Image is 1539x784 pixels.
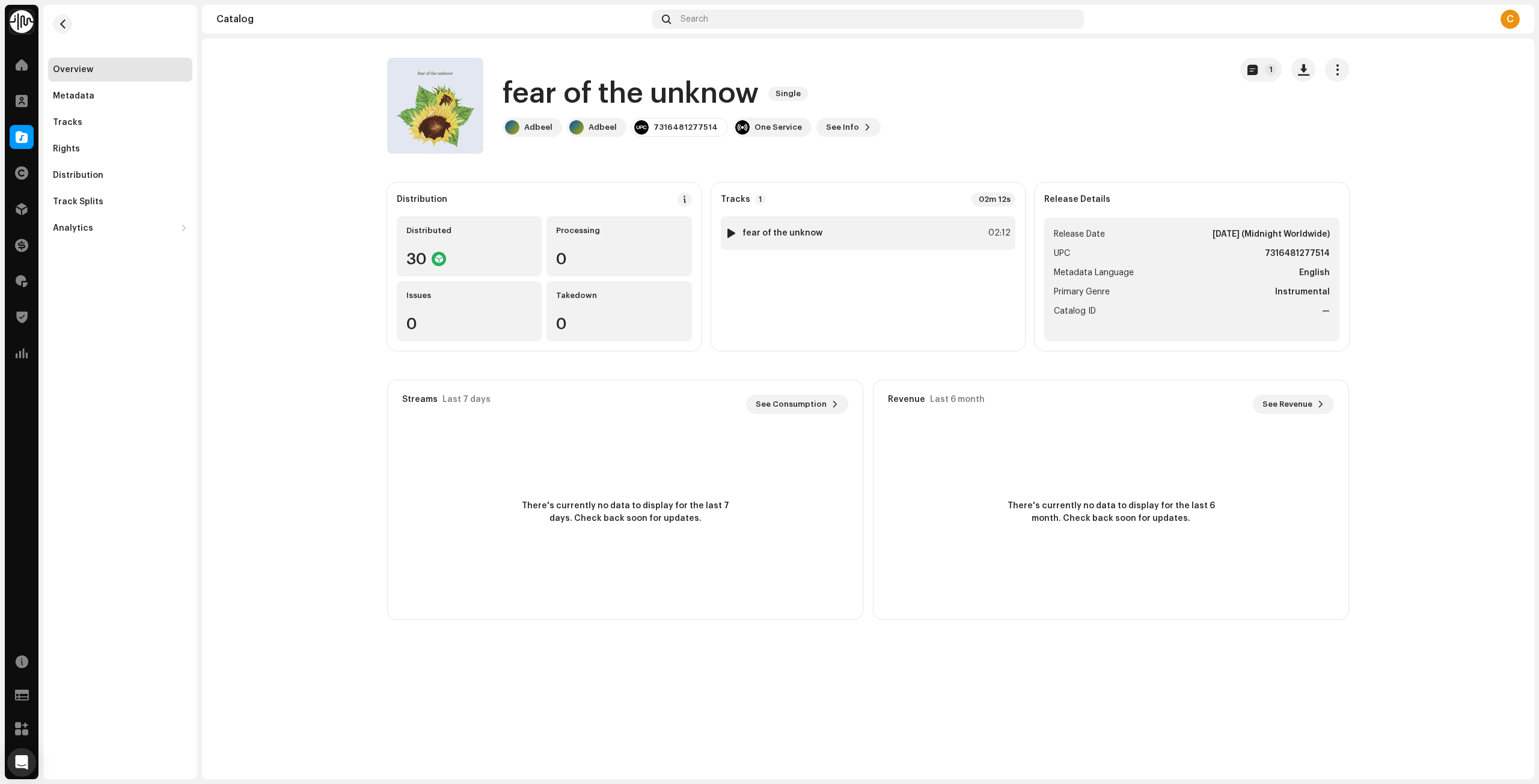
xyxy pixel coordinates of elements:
h1: fear of the unknow [503,74,759,113]
div: C [1501,10,1520,29]
div: Revenue [888,395,925,404]
re-m-nav-dropdown: Analytics [48,216,192,240]
div: Last 7 days [442,395,491,404]
div: Distribution [397,195,447,204]
span: Catalog ID [1054,304,1096,318]
re-m-nav-item: Overview [48,58,192,82]
strong: Tracks [721,195,750,204]
span: See Info [826,115,859,139]
span: See Consumption [756,392,827,416]
img: 0f74c21f-6d1c-4dbc-9196-dbddad53419e [10,10,34,34]
span: There's currently no data to display for the last 6 month. Check back soon for updates. [1003,500,1219,525]
span: Single [768,87,808,101]
div: Analytics [53,223,93,233]
div: Takedown [556,291,682,300]
button: 1 [1240,58,1282,82]
span: Release Date [1054,227,1105,242]
span: There's currently no data to display for the last 7 days. Check back soon for updates. [517,500,733,525]
strong: fear of the unknow [742,228,822,238]
re-m-nav-item: Tracks [48,111,192,135]
div: 02:12 [984,226,1011,240]
strong: Instrumental [1275,285,1330,299]
div: Issues [406,291,532,300]
strong: [DATE] (Midnight Worldwide) [1213,227,1330,242]
div: Distribution [53,171,103,180]
div: 02m 12s [971,192,1015,207]
p-badge: 1 [1265,64,1277,76]
button: See Consumption [746,395,848,414]
div: Adbeel [589,123,617,132]
div: Processing [556,226,682,236]
p-badge: 1 [755,194,766,205]
strong: Release Details [1044,195,1110,204]
div: Distributed [406,226,532,236]
div: Metadata [53,91,94,101]
strong: English [1299,266,1330,280]
re-m-nav-item: Metadata [48,84,192,108]
re-m-nav-item: Rights [48,137,192,161]
span: UPC [1054,246,1070,261]
button: See Revenue [1253,395,1334,414]
div: Tracks [53,118,82,127]
span: Search [681,14,708,24]
div: Catalog [216,14,647,24]
strong: 7316481277514 [1265,246,1330,261]
div: Rights [53,144,80,154]
div: Track Splits [53,197,103,207]
div: One Service [754,123,802,132]
re-m-nav-item: Distribution [48,163,192,187]
span: Primary Genre [1054,285,1110,299]
div: Adbeel [524,123,552,132]
div: Last 6 month [930,395,985,404]
strong: — [1322,304,1330,318]
button: See Info [816,118,881,137]
div: 7316481277514 [653,123,718,132]
div: Open Intercom Messenger [7,748,36,777]
span: See Revenue [1262,392,1312,416]
div: Overview [53,65,93,74]
span: Metadata Language [1054,266,1134,280]
re-m-nav-item: Track Splits [48,190,192,214]
div: Streams [402,395,438,404]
